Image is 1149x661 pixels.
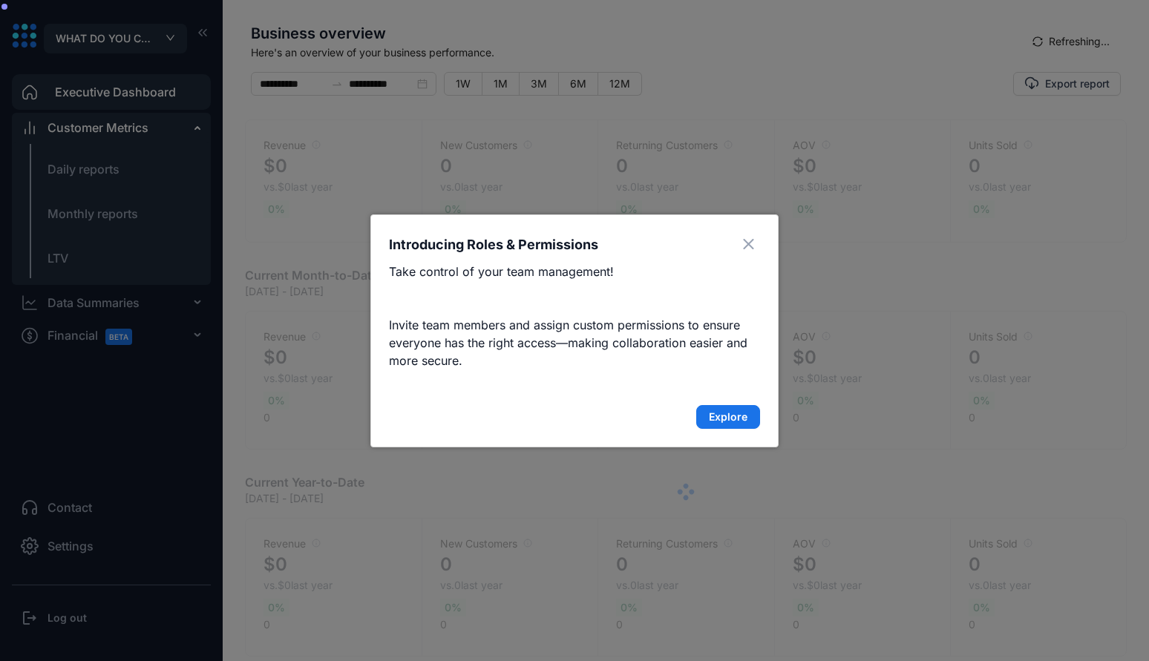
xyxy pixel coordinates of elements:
button: Next [696,405,760,429]
p: Invite team members and assign custom permissions to ensure everyone has the right access—making ... [389,316,760,369]
h3: Introducing Roles & Permissions [389,234,598,255]
button: Close [736,233,760,257]
p: Take control of your team management! [389,263,760,280]
span: Explore [709,410,747,424]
